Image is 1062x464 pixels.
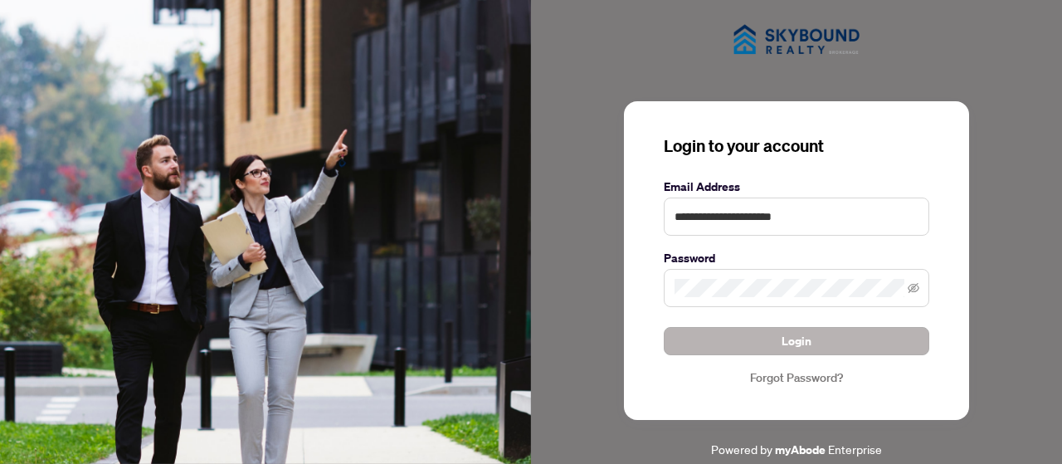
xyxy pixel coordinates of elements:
button: Login [664,327,929,355]
label: Email Address [664,178,929,196]
span: Powered by [711,442,772,457]
h3: Login to your account [664,134,929,158]
img: ma-logo [714,5,879,74]
span: Enterprise [828,442,882,457]
span: Login [782,328,811,354]
span: eye-invisible [908,282,919,294]
a: myAbode [775,441,826,459]
label: Password [664,249,929,267]
a: Forgot Password? [664,369,929,387]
